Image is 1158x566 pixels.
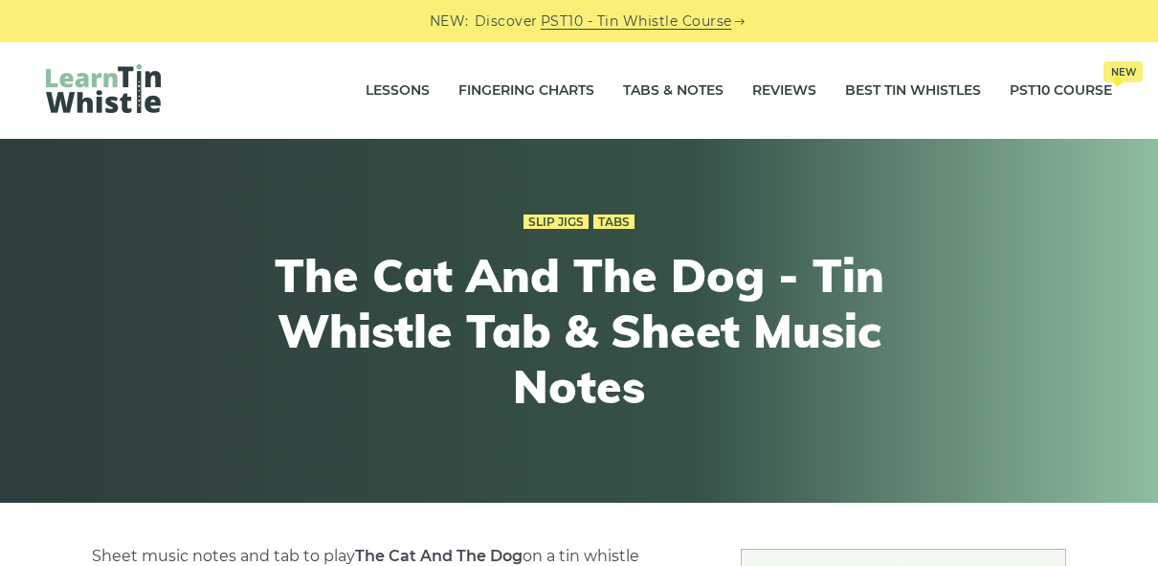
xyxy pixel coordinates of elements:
a: Fingering Charts [458,67,594,115]
span: New [1103,61,1143,82]
a: Best Tin Whistles [845,67,981,115]
a: Slip Jigs [523,215,589,230]
strong: The Cat And The Dog [355,547,523,565]
a: PST10 CourseNew [1010,67,1112,115]
a: Tabs [593,215,635,230]
a: Tabs & Notes [623,67,724,115]
a: Reviews [752,67,816,115]
a: Lessons [366,67,430,115]
h1: The Cat And The Dog - Tin Whistle Tab & Sheet Music Notes [227,248,931,414]
img: LearnTinWhistle.com [46,64,161,113]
